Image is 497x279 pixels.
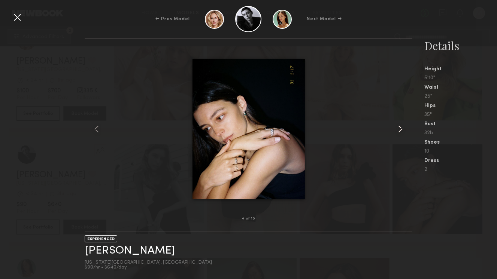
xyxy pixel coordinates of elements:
[424,149,497,154] div: 10
[85,245,175,257] a: [PERSON_NAME]
[424,158,497,163] div: Dress
[85,260,212,265] div: [US_STATE][GEOGRAPHIC_DATA], [GEOGRAPHIC_DATA]
[424,85,497,90] div: Waist
[424,140,497,145] div: Shoes
[424,167,497,172] div: 2
[424,38,497,53] div: Details
[424,76,497,81] div: 5'10"
[424,131,497,136] div: 32b
[424,122,497,127] div: Bust
[424,94,497,99] div: 25"
[242,217,255,221] div: 4 of 15
[424,112,497,117] div: 35"
[85,235,117,242] div: EXPERIENCED
[424,67,497,72] div: Height
[424,103,497,108] div: Hips
[155,16,190,22] div: ← Prev Model
[307,16,342,22] div: Next Model →
[85,265,212,270] div: $90/hr • $640/day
